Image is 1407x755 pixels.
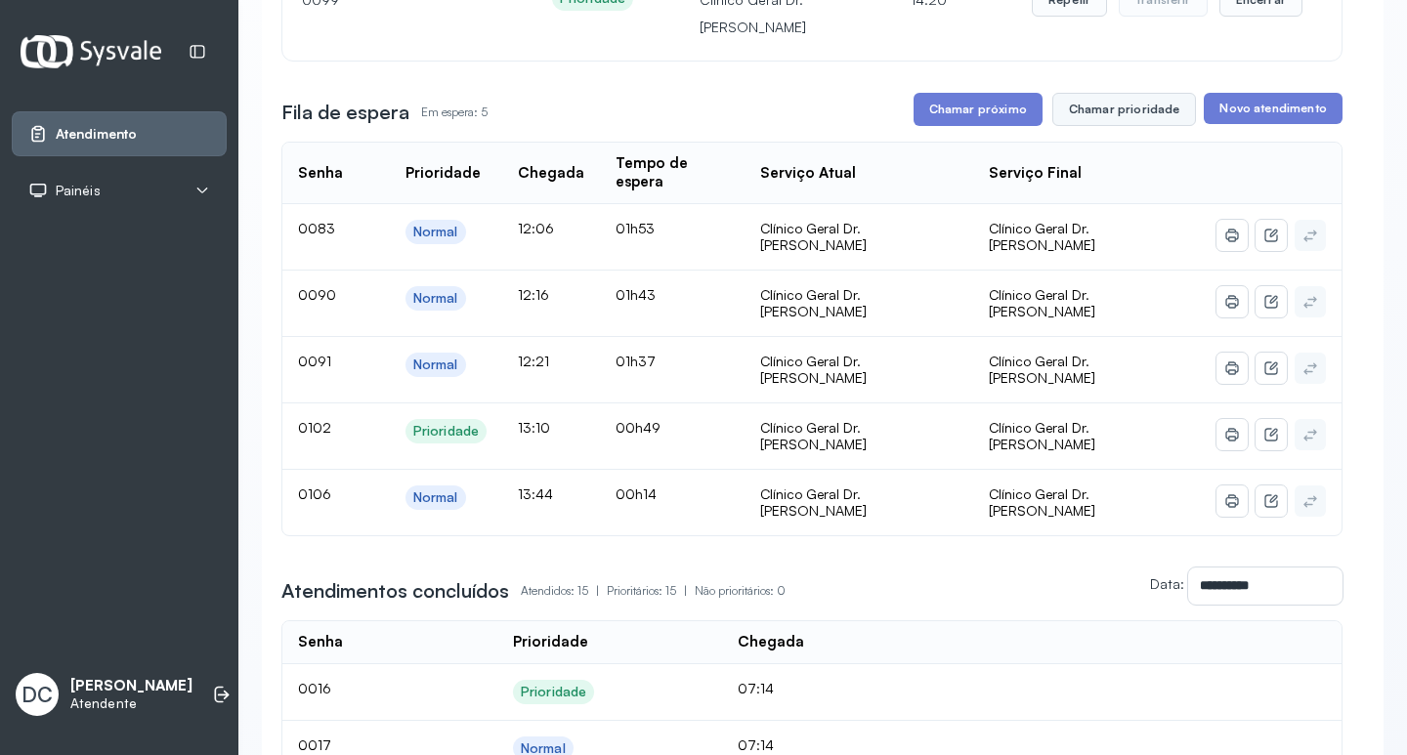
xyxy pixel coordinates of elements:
p: Atendidos: 15 [521,577,607,605]
p: Em espera: 5 [421,99,488,126]
p: Não prioritários: 0 [695,577,786,605]
span: 0091 [298,353,331,369]
span: 07:14 [738,736,774,753]
img: Logotipo do estabelecimento [21,35,161,67]
div: Clínico Geral Dr. [PERSON_NAME] [760,353,957,387]
button: Novo atendimento [1204,93,1342,124]
span: 01h43 [616,286,656,303]
div: Prioridade [405,164,481,183]
span: 00h14 [616,485,657,502]
span: 00h49 [616,419,661,436]
h3: Atendimentos concluídos [281,577,509,605]
span: Clínico Geral Dr. [PERSON_NAME] [989,419,1095,453]
div: Tempo de espera [616,154,729,191]
span: 01h37 [616,353,656,369]
span: 01h53 [616,220,655,236]
div: Serviço Atual [760,164,856,183]
span: Painéis [56,183,101,199]
span: 12:16 [518,286,549,303]
p: Prioritários: 15 [607,577,695,605]
span: Atendimento [56,126,137,143]
span: 12:06 [518,220,554,236]
div: Prioridade [513,633,588,651]
div: Clínico Geral Dr. [PERSON_NAME] [760,220,957,254]
h3: Fila de espera [281,99,409,126]
button: Chamar próximo [914,93,1043,126]
div: Prioridade [521,684,586,700]
div: Clínico Geral Dr. [PERSON_NAME] [760,419,957,453]
span: 0106 [298,485,331,502]
span: 0016 [298,680,331,696]
span: 0083 [298,220,335,236]
span: Clínico Geral Dr. [PERSON_NAME] [989,286,1095,320]
div: Clínico Geral Dr. [PERSON_NAME] [760,286,957,320]
div: Senha [298,633,343,651]
span: Clínico Geral Dr. [PERSON_NAME] [989,485,1095,520]
div: Chegada [518,164,584,183]
span: | [684,583,687,598]
span: Clínico Geral Dr. [PERSON_NAME] [989,353,1095,387]
span: 13:44 [518,485,553,502]
span: | [596,583,599,598]
p: [PERSON_NAME] [70,677,192,695]
div: Prioridade [413,423,479,440]
a: Atendimento [28,124,210,144]
div: Chegada [738,633,804,651]
span: 07:14 [738,680,774,696]
span: 0102 [298,419,331,436]
label: Data: [1150,575,1184,592]
p: Atendente [70,695,192,712]
div: Normal [413,290,458,307]
div: Clínico Geral Dr. [PERSON_NAME] [760,485,957,520]
span: 0090 [298,286,336,303]
div: Senha [298,164,343,183]
div: Serviço Final [989,164,1082,183]
span: 12:21 [518,353,549,369]
div: Normal [413,489,458,506]
span: Clínico Geral Dr. [PERSON_NAME] [989,220,1095,254]
span: 13:10 [518,419,550,436]
div: Normal [413,224,458,240]
div: Normal [413,357,458,373]
span: 0017 [298,736,331,753]
button: Chamar prioridade [1052,93,1197,126]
